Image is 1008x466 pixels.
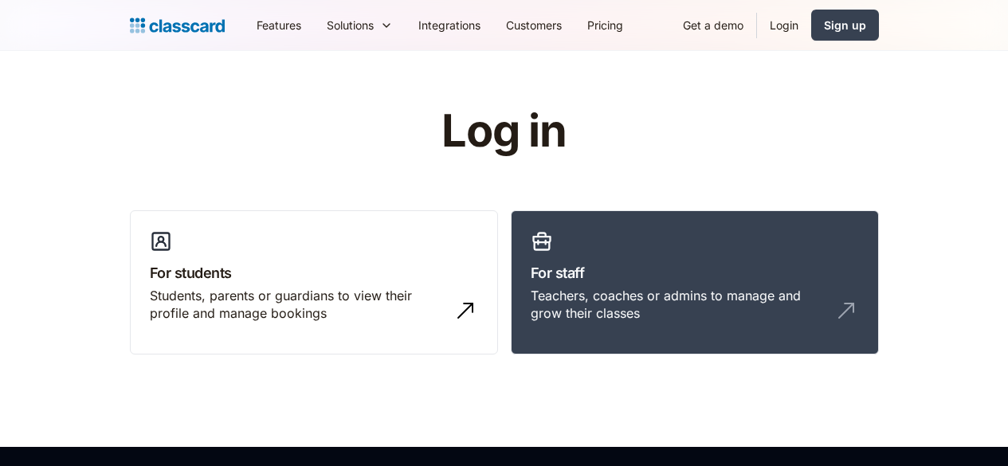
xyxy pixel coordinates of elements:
[251,107,757,156] h1: Log in
[511,210,879,355] a: For staffTeachers, coaches or admins to manage and grow their classes
[531,262,859,284] h3: For staff
[811,10,879,41] a: Sign up
[670,7,756,43] a: Get a demo
[493,7,575,43] a: Customers
[150,287,446,323] div: Students, parents or guardians to view their profile and manage bookings
[824,17,866,33] div: Sign up
[150,262,478,284] h3: For students
[757,7,811,43] a: Login
[314,7,406,43] div: Solutions
[531,287,827,323] div: Teachers, coaches or admins to manage and grow their classes
[327,17,374,33] div: Solutions
[244,7,314,43] a: Features
[575,7,636,43] a: Pricing
[406,7,493,43] a: Integrations
[130,14,225,37] a: home
[130,210,498,355] a: For studentsStudents, parents or guardians to view their profile and manage bookings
